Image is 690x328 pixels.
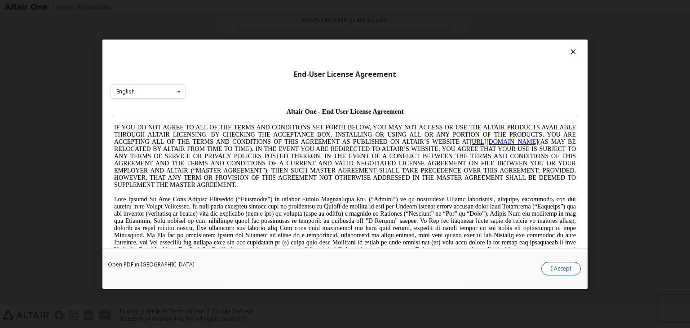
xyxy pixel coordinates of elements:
[4,20,465,84] span: IF YOU DO NOT AGREE TO ALL OF THE TERMS AND CONDITIONS SET FORTH BELOW, YOU MAY NOT ACCESS OR USE...
[359,34,428,41] a: [URL][DOMAIN_NAME]
[108,262,195,267] a: Open PDF in [GEOGRAPHIC_DATA]
[176,4,293,11] span: Altair One - End User License Agreement
[541,262,581,275] button: I Accept
[4,92,465,156] span: Lore Ipsumd Sit Ame Cons Adipisc Elitseddo (“Eiusmodte”) in utlabor Etdolo Magnaaliqua Eni. (“Adm...
[116,89,135,94] div: English
[111,70,579,79] div: End-User License Agreement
